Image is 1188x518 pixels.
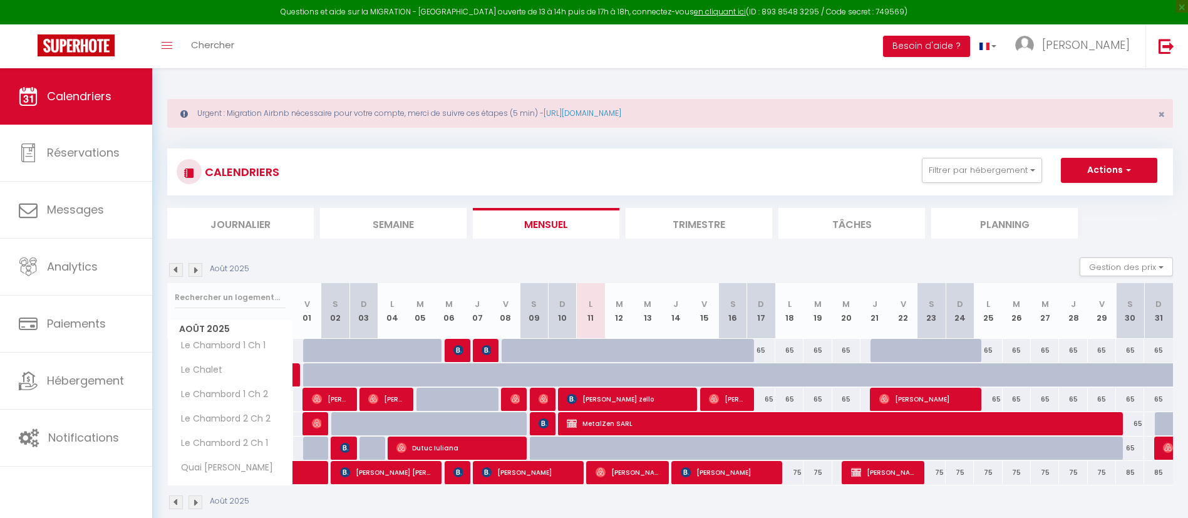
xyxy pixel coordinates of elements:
abbr: D [361,298,367,310]
abbr: M [616,298,623,310]
abbr: J [1071,298,1076,310]
th: 06 [435,283,463,339]
div: 65 [1031,388,1059,411]
div: 65 [1059,339,1087,362]
button: Close [1158,109,1165,120]
li: Mensuel [473,208,619,239]
th: 17 [747,283,775,339]
abbr: V [901,298,906,310]
span: MetalZen SARL [567,412,1112,435]
abbr: D [559,298,566,310]
span: [PERSON_NAME] [1042,37,1130,53]
div: 75 [1088,461,1116,484]
span: [PERSON_NAME] [312,387,349,411]
a: ... [PERSON_NAME] [1006,24,1145,68]
span: Hébergement [47,373,124,388]
th: 04 [378,283,406,339]
p: Août 2025 [210,495,249,507]
div: 75 [803,461,832,484]
button: Gestion des prix [1080,257,1173,276]
th: 28 [1059,283,1087,339]
a: Chercher [182,24,244,68]
th: 26 [1003,283,1031,339]
div: 65 [1116,388,1144,411]
span: Le Chalet [170,363,225,377]
span: [PERSON_NAME] [312,412,321,435]
span: Le Chambord 1 Ch 2 [170,388,271,401]
div: 65 [803,388,832,411]
span: [PERSON_NAME] [453,338,463,362]
th: 23 [917,283,946,339]
span: [PERSON_NAME] [340,436,349,460]
span: Calendriers [47,88,111,104]
div: 65 [1088,339,1116,362]
abbr: L [390,298,394,310]
div: 65 [1003,339,1031,362]
div: 65 [803,339,832,362]
abbr: J [872,298,877,310]
abbr: D [758,298,764,310]
span: [PERSON_NAME] [539,387,548,411]
div: 75 [775,461,803,484]
span: [PERSON_NAME] [482,338,491,362]
abbr: D [1155,298,1162,310]
span: [PERSON_NAME] [879,387,973,411]
iframe: LiveChat chat widget [1135,465,1188,518]
li: Planning [931,208,1078,239]
abbr: S [929,298,934,310]
span: Le Chambord 2 Ch 2 [170,412,274,426]
abbr: M [644,298,651,310]
div: 65 [1116,437,1144,460]
img: logout [1159,38,1174,54]
abbr: J [673,298,678,310]
div: 65 [1116,339,1144,362]
th: 07 [463,283,491,339]
th: 11 [577,283,605,339]
abbr: M [1013,298,1020,310]
a: [URL][DOMAIN_NAME] [544,108,621,118]
abbr: S [730,298,736,310]
th: 16 [718,283,746,339]
th: 15 [690,283,718,339]
span: [PERSON_NAME] [596,460,661,484]
span: [PERSON_NAME] [851,460,917,484]
div: 65 [1031,339,1059,362]
span: [PERSON_NAME] [681,460,775,484]
div: 85 [1116,461,1144,484]
th: 27 [1031,283,1059,339]
span: Notifications [48,430,119,445]
img: Super Booking [38,34,115,56]
th: 10 [548,283,576,339]
span: Réservations [47,145,120,160]
span: Le Chambord 1 Ch 1 [170,339,269,353]
th: 09 [520,283,548,339]
span: Paiements [47,316,106,331]
div: 75 [1003,461,1031,484]
th: 12 [605,283,633,339]
div: 65 [775,339,803,362]
div: 65 [747,388,775,411]
span: Messages [47,202,104,217]
span: [PERSON_NAME] [482,460,576,484]
a: A F [293,363,299,387]
abbr: S [1127,298,1133,310]
abbr: L [986,298,990,310]
th: 21 [860,283,889,339]
h3: CALENDRIERS [202,158,279,186]
abbr: J [475,298,480,310]
li: Trimestre [626,208,772,239]
th: 19 [803,283,832,339]
abbr: D [957,298,963,310]
span: Dutuc Iuliana [396,436,519,460]
span: [PERSON_NAME] [368,387,406,411]
span: Chercher [191,38,234,51]
th: 31 [1144,283,1173,339]
abbr: V [701,298,707,310]
span: Le Chambord 2 Ch 1 [170,437,271,450]
abbr: M [416,298,424,310]
span: [PERSON_NAME] zello [567,387,689,411]
a: en cliquant ici [694,6,746,17]
div: 75 [974,461,1002,484]
li: Semaine [320,208,467,239]
div: 65 [832,388,860,411]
